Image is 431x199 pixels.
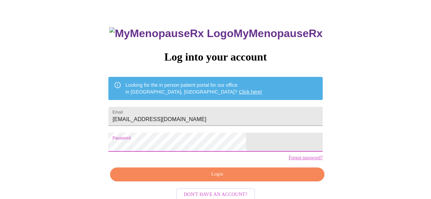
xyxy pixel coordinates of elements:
h3: MyMenopauseRx [109,27,323,40]
a: Forgot password? [289,155,323,161]
span: Don't have an account? [184,190,247,199]
h3: Log into your account [108,51,322,63]
a: Click here! [239,89,262,95]
span: Login [118,170,316,179]
button: Login [110,167,324,181]
img: MyMenopauseRx Logo [109,27,233,40]
a: Don't have an account? [174,191,257,197]
div: Looking for the in person patient portal for our office in [GEOGRAPHIC_DATA], [GEOGRAPHIC_DATA]? [125,79,262,98]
